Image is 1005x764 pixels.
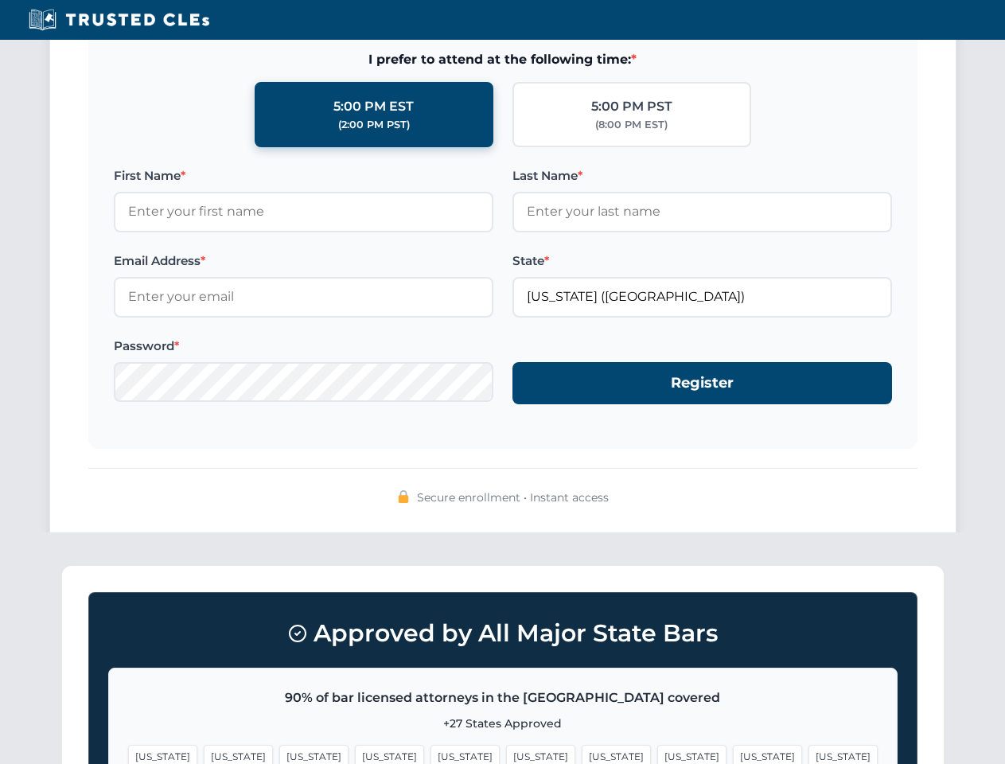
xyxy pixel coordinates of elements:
[114,49,892,70] span: I prefer to attend at the following time:
[512,362,892,404] button: Register
[114,166,493,185] label: First Name
[512,166,892,185] label: Last Name
[128,688,878,708] p: 90% of bar licensed attorneys in the [GEOGRAPHIC_DATA] covered
[114,192,493,232] input: Enter your first name
[417,489,609,506] span: Secure enrollment • Instant access
[114,251,493,271] label: Email Address
[114,337,493,356] label: Password
[512,192,892,232] input: Enter your last name
[128,715,878,732] p: +27 States Approved
[512,277,892,317] input: Florida (FL)
[591,96,672,117] div: 5:00 PM PST
[108,612,898,655] h3: Approved by All Major State Bars
[397,490,410,503] img: 🔒
[595,117,668,133] div: (8:00 PM EST)
[114,277,493,317] input: Enter your email
[24,8,214,32] img: Trusted CLEs
[333,96,414,117] div: 5:00 PM EST
[512,251,892,271] label: State
[338,117,410,133] div: (2:00 PM PST)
